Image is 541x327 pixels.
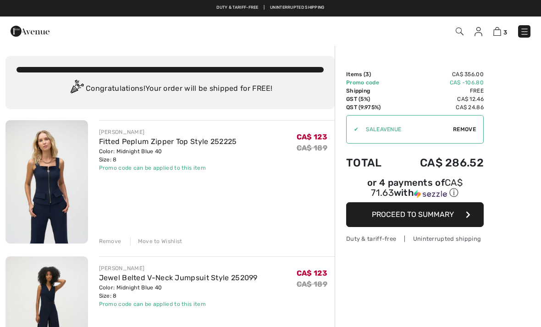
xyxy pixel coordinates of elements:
span: Remove [453,125,476,133]
img: 1ère Avenue [11,22,50,40]
div: or 4 payments ofCA$ 71.63withSezzle Click to learn more about Sezzle [346,178,484,202]
img: My Info [475,27,482,36]
a: Fitted Peplum Zipper Top Style 252225 [99,137,237,146]
div: Remove [99,237,121,245]
div: [PERSON_NAME] [99,264,258,272]
div: ✔ [347,125,359,133]
div: Color: Midnight Blue 40 Size: 8 [99,283,258,300]
td: Promo code [346,78,395,87]
span: 3 [365,71,369,78]
a: 1ère Avenue [11,26,50,35]
span: CA$ 123 [297,133,327,141]
span: 3 [503,29,507,36]
s: CA$ 189 [297,280,327,288]
span: CA$ 123 [297,269,327,277]
s: CA$ 189 [297,144,327,152]
div: Color: Midnight Blue 40 Size: 8 [99,147,237,164]
img: Search [456,28,464,35]
div: or 4 payments of with [346,178,484,199]
div: Move to Wishlist [130,237,182,245]
button: Proceed to Summary [346,202,484,227]
td: Free [395,87,484,95]
img: Fitted Peplum Zipper Top Style 252225 [6,120,88,244]
div: Promo code can be applied to this item [99,300,258,308]
td: CA$ 286.52 [395,147,484,178]
td: Items ( ) [346,70,395,78]
td: CA$ 12.46 [395,95,484,103]
td: Total [346,147,395,178]
td: Shipping [346,87,395,95]
td: CA$ 356.00 [395,70,484,78]
img: Shopping Bag [493,27,501,36]
a: Jewel Belted V-Neck Jumpsuit Style 252099 [99,273,258,282]
span: CA$ 71.63 [371,177,463,198]
a: 3 [493,26,507,37]
td: QST (9.975%) [346,103,395,111]
img: Menu [520,27,529,36]
span: Proceed to Summary [372,210,454,219]
div: Duty & tariff-free | Uninterrupted shipping [346,234,484,243]
img: Congratulation2.svg [67,80,86,98]
div: Congratulations! Your order will be shipped for FREE! [17,80,324,98]
td: CA$ -106.80 [395,78,484,87]
div: Promo code can be applied to this item [99,164,237,172]
input: Promo code [359,116,453,143]
img: Sezzle [414,190,447,198]
td: CA$ 24.86 [395,103,484,111]
div: [PERSON_NAME] [99,128,237,136]
td: GST (5%) [346,95,395,103]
